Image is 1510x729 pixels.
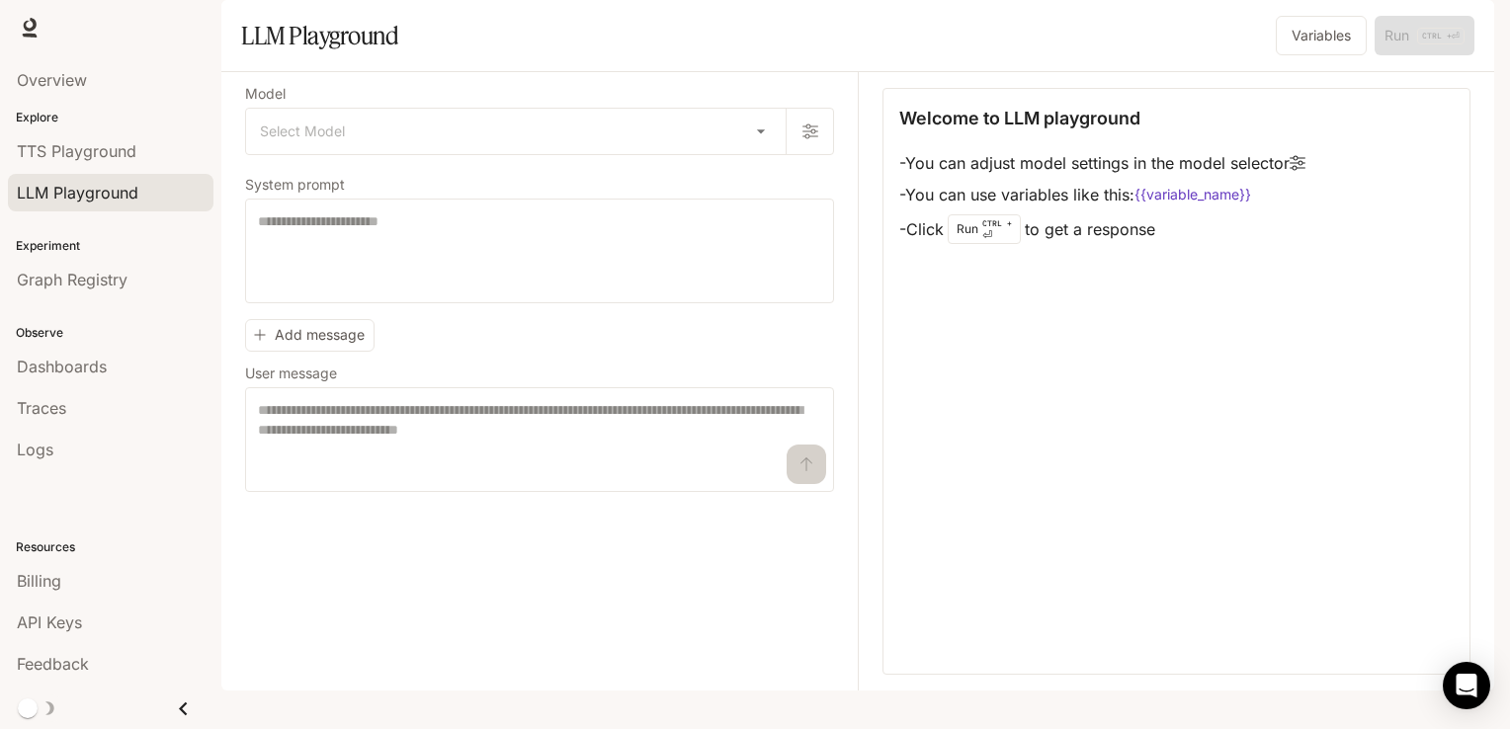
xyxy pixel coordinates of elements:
[241,16,398,55] h1: LLM Playground
[245,87,286,101] p: Model
[245,319,375,352] button: Add message
[948,214,1021,244] div: Run
[899,147,1305,179] li: - You can adjust model settings in the model selector
[1443,662,1490,709] div: Open Intercom Messenger
[982,217,1012,229] p: CTRL +
[1276,16,1367,55] button: Variables
[245,366,337,380] p: User message
[260,121,345,141] span: Select Model
[982,217,1012,241] p: ⏎
[899,210,1305,248] li: - Click to get a response
[246,109,786,154] div: Select Model
[1134,185,1251,204] code: {{variable_name}}
[899,105,1140,131] p: Welcome to LLM playground
[245,178,345,192] p: System prompt
[899,179,1305,210] li: - You can use variables like this:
